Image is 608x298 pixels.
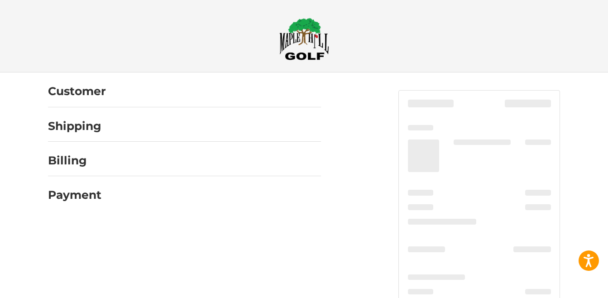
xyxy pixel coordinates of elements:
img: Maple Hill Golf [279,18,329,60]
h2: Payment [48,188,101,202]
h2: Customer [48,84,106,98]
h2: Shipping [48,119,101,133]
h2: Billing [48,154,101,168]
iframe: Google Customer Reviews [533,274,608,298]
